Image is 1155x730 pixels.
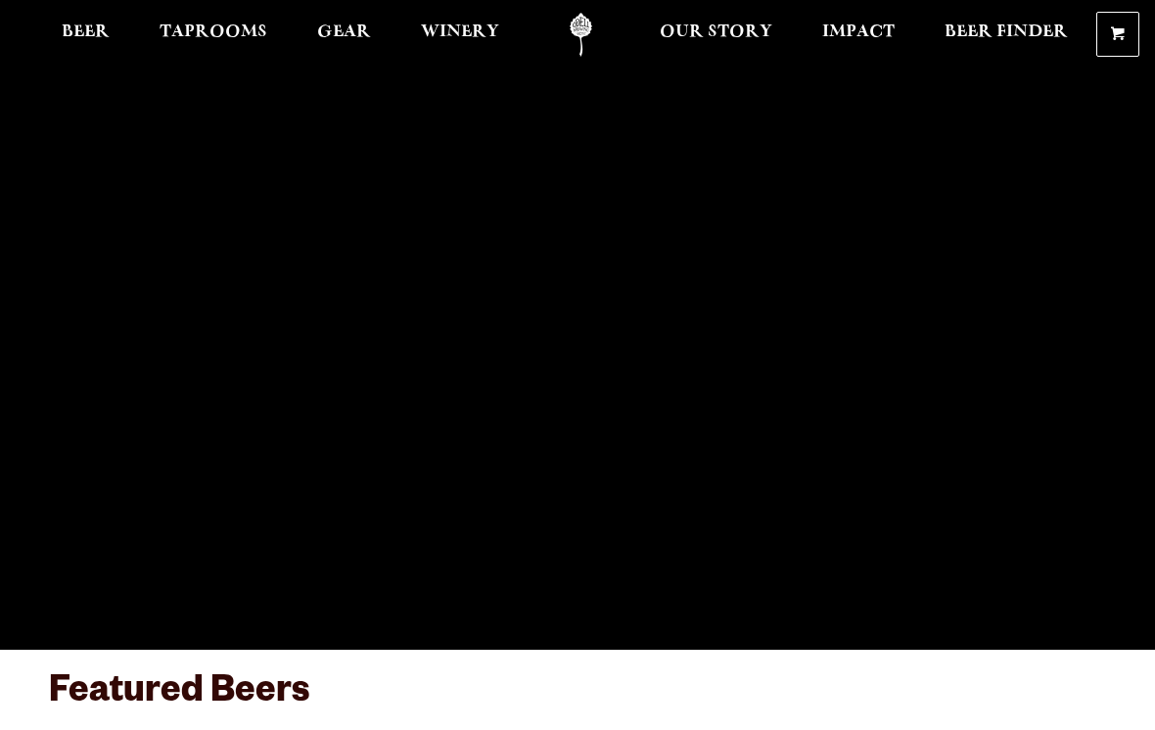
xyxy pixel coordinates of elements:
[408,13,512,57] a: Winery
[160,24,267,40] span: Taprooms
[304,13,384,57] a: Gear
[544,13,618,57] a: Odell Home
[49,669,1106,729] h3: Featured Beers
[647,13,785,57] a: Our Story
[49,13,122,57] a: Beer
[945,24,1068,40] span: Beer Finder
[822,24,895,40] span: Impact
[147,13,280,57] a: Taprooms
[932,13,1081,57] a: Beer Finder
[62,24,110,40] span: Beer
[809,13,907,57] a: Impact
[317,24,371,40] span: Gear
[660,24,772,40] span: Our Story
[421,24,499,40] span: Winery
